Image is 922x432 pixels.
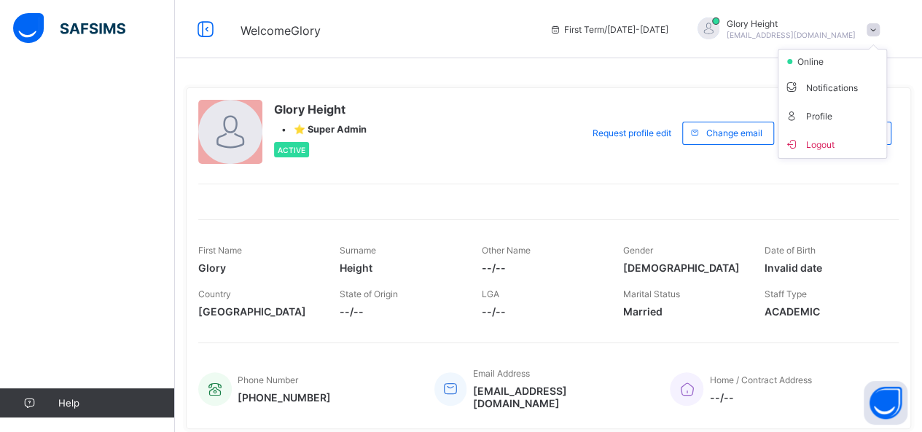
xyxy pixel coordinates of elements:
[278,146,305,154] span: Active
[198,288,231,299] span: Country
[238,374,298,385] span: Phone Number
[784,136,880,152] span: Logout
[623,262,743,274] span: [DEMOGRAPHIC_DATA]
[340,305,459,318] span: --/--
[778,50,886,73] li: dropdown-list-item-null-2
[709,374,811,385] span: Home / Contract Address
[198,262,318,274] span: Glory
[765,262,884,274] span: Invalid date
[274,102,367,117] span: Glory Height
[727,31,856,39] span: [EMAIL_ADDRESS][DOMAIN_NAME]
[864,381,907,425] button: Open asap
[683,17,887,42] div: GloryHeight
[340,245,376,256] span: Surname
[274,124,367,135] div: •
[13,13,125,44] img: safsims
[778,130,886,158] li: dropdown-list-item-buttom-7
[765,245,816,256] span: Date of Birth
[778,73,886,101] li: dropdown-list-item-text-3
[198,245,242,256] span: First Name
[472,368,529,379] span: Email Address
[796,56,832,67] span: online
[481,288,499,299] span: LGA
[481,262,601,274] span: --/--
[472,385,648,409] span: [EMAIL_ADDRESS][DOMAIN_NAME]
[340,288,398,299] span: State of Origin
[340,262,459,274] span: Height
[481,245,530,256] span: Other Name
[550,24,668,35] span: session/term information
[784,107,880,124] span: Profile
[727,18,856,29] span: Glory Height
[709,391,811,404] span: --/--
[294,124,367,135] span: ⭐ Super Admin
[623,288,680,299] span: Marital Status
[706,127,762,138] span: Change email
[198,305,318,318] span: [GEOGRAPHIC_DATA]
[784,79,880,95] span: Notifications
[765,305,884,318] span: ACADEMIC
[778,101,886,130] li: dropdown-list-item-text-4
[241,23,321,38] span: Welcome Glory
[623,245,653,256] span: Gender
[593,127,671,138] span: Request profile edit
[623,305,743,318] span: Married
[481,305,601,318] span: --/--
[765,288,807,299] span: Staff Type
[58,397,174,409] span: Help
[238,391,331,404] span: [PHONE_NUMBER]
